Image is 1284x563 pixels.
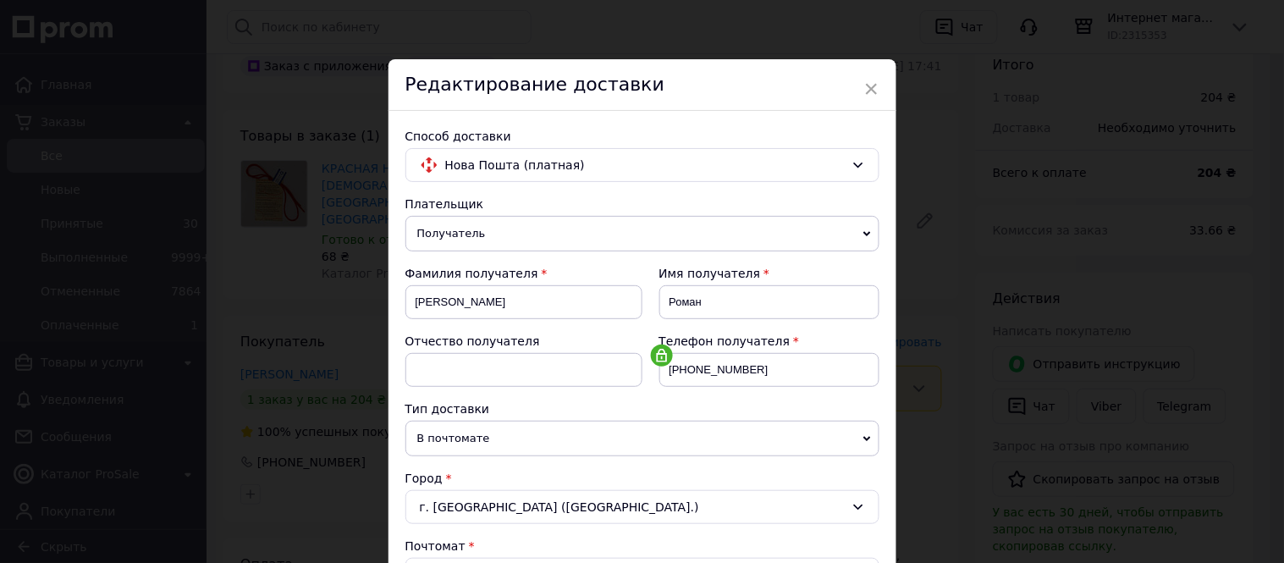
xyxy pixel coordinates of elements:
[405,197,484,211] span: Плательщик
[659,353,879,387] input: +380
[405,421,879,456] span: В почтомате
[445,156,845,174] span: Нова Пошта (платная)
[405,538,879,555] div: Почтомат
[389,59,896,111] div: Редактирование доставки
[405,267,538,280] span: Фамилия получателя
[864,75,879,103] span: ×
[659,334,791,348] span: Телефон получателя
[405,470,879,487] div: Город
[405,334,540,348] span: Отчество получателя
[405,490,879,524] div: г. [GEOGRAPHIC_DATA] ([GEOGRAPHIC_DATA].)
[405,402,490,416] span: Тип доставки
[405,216,879,251] span: Получатель
[405,128,879,145] div: Способ доставки
[659,267,761,280] span: Имя получателя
